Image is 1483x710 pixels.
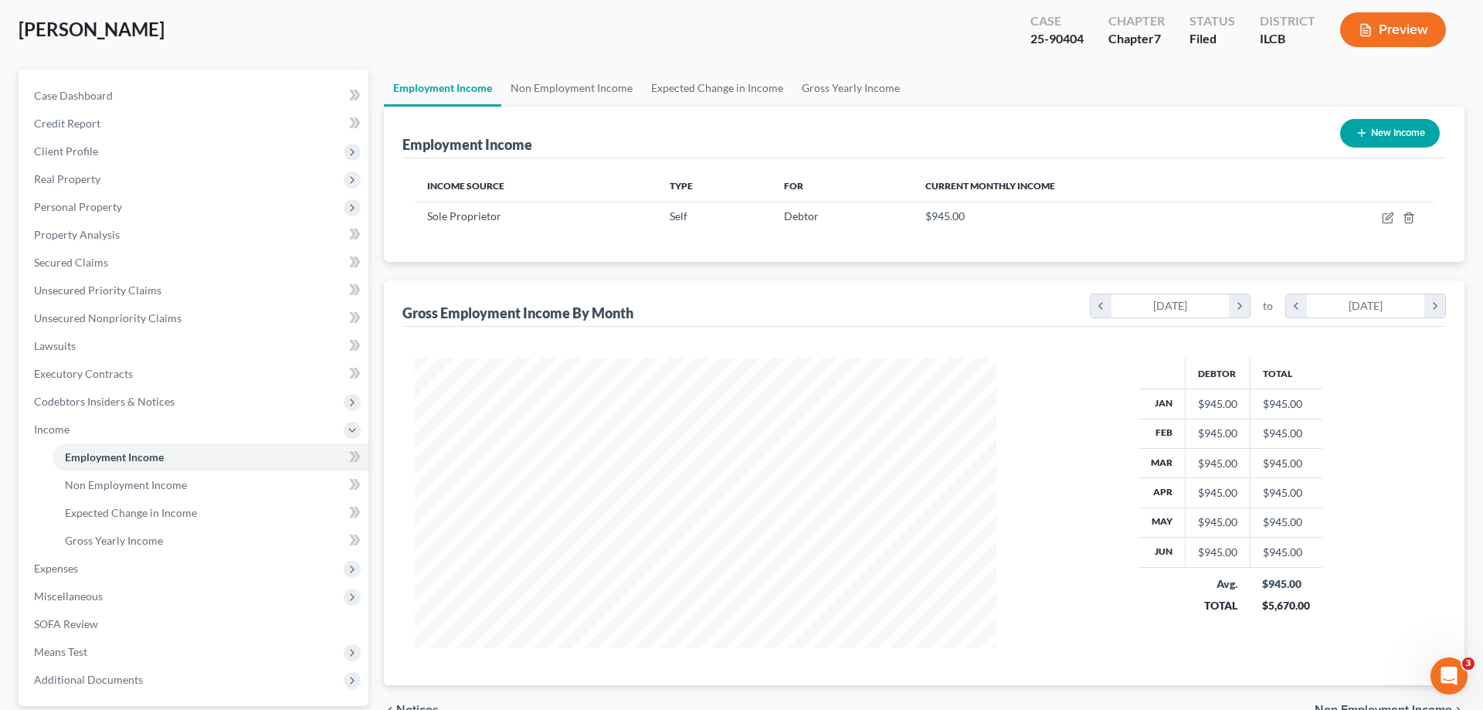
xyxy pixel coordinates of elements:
[1229,294,1250,318] i: chevron_right
[53,471,368,499] a: Non Employment Income
[784,180,803,192] span: For
[1198,545,1237,560] div: $945.00
[53,527,368,555] a: Gross Yearly Income
[34,645,87,658] span: Means Test
[1198,396,1237,412] div: $945.00
[1198,456,1237,471] div: $945.00
[1260,12,1315,30] div: District
[384,70,501,107] a: Employment Income
[1424,294,1445,318] i: chevron_right
[1091,294,1111,318] i: chevron_left
[925,209,965,223] span: $945.00
[34,673,143,686] span: Additional Documents
[1260,30,1315,48] div: ILCB
[22,221,368,249] a: Property Analysis
[53,443,368,471] a: Employment Income
[1250,508,1322,537] td: $945.00
[1197,598,1237,613] div: TOTAL
[1262,598,1310,613] div: $5,670.00
[1340,119,1440,148] button: New Income
[1108,12,1165,30] div: Chapter
[19,18,165,40] span: [PERSON_NAME]
[1198,485,1237,501] div: $945.00
[53,499,368,527] a: Expected Change in Income
[34,339,76,352] span: Lawsuits
[1340,12,1446,47] button: Preview
[1286,294,1307,318] i: chevron_left
[22,304,368,332] a: Unsecured Nonpriority Claims
[784,209,819,223] span: Debtor
[1198,515,1237,530] div: $945.00
[34,367,133,380] span: Executory Contracts
[1111,294,1230,318] div: [DATE]
[1189,12,1235,30] div: Status
[22,110,368,138] a: Credit Report
[1154,31,1161,46] span: 7
[402,304,633,322] div: Gross Employment Income By Month
[1250,419,1322,448] td: $945.00
[22,249,368,277] a: Secured Claims
[34,311,182,324] span: Unsecured Nonpriority Claims
[65,450,164,464] span: Employment Income
[925,180,1055,192] span: Current Monthly Income
[1462,657,1475,670] span: 3
[1139,478,1186,508] th: Apr
[34,144,98,158] span: Client Profile
[1189,30,1235,48] div: Filed
[1108,30,1165,48] div: Chapter
[1139,389,1186,419] th: Jan
[22,277,368,304] a: Unsecured Priority Claims
[34,200,122,213] span: Personal Property
[1139,448,1186,477] th: Mar
[1263,298,1273,314] span: to
[34,89,113,102] span: Case Dashboard
[402,135,532,154] div: Employment Income
[34,228,120,241] span: Property Analysis
[34,395,175,408] span: Codebtors Insiders & Notices
[427,180,504,192] span: Income Source
[1250,478,1322,508] td: $945.00
[65,534,163,547] span: Gross Yearly Income
[34,256,108,269] span: Secured Claims
[22,332,368,360] a: Lawsuits
[1307,294,1425,318] div: [DATE]
[1250,538,1322,567] td: $945.00
[1198,426,1237,441] div: $945.00
[1430,657,1468,695] iframe: Intercom live chat
[34,589,103,603] span: Miscellaneous
[427,209,501,223] span: Sole Proprietor
[501,70,642,107] a: Non Employment Income
[1250,358,1322,389] th: Total
[1030,30,1084,48] div: 25-90404
[792,70,909,107] a: Gross Yearly Income
[1139,538,1186,567] th: Jun
[22,82,368,110] a: Case Dashboard
[1197,576,1237,592] div: Avg.
[34,423,70,436] span: Income
[1250,448,1322,477] td: $945.00
[1030,12,1084,30] div: Case
[670,180,693,192] span: Type
[1139,419,1186,448] th: Feb
[670,209,687,223] span: Self
[34,617,98,630] span: SOFA Review
[1139,508,1186,537] th: May
[1185,358,1250,389] th: Debtor
[34,562,78,575] span: Expenses
[22,610,368,638] a: SOFA Review
[34,117,100,130] span: Credit Report
[65,506,197,519] span: Expected Change in Income
[34,172,100,185] span: Real Property
[22,360,368,388] a: Executory Contracts
[65,478,187,491] span: Non Employment Income
[1250,389,1322,419] td: $945.00
[34,284,161,297] span: Unsecured Priority Claims
[1262,576,1310,592] div: $945.00
[642,70,792,107] a: Expected Change in Income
